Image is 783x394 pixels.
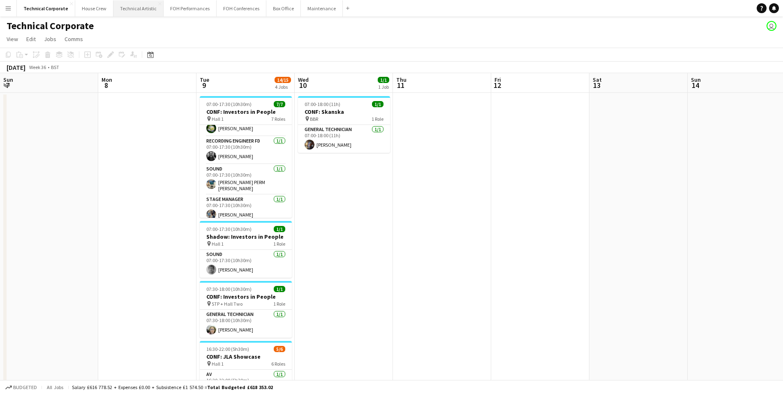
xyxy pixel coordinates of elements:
app-job-card: 07:00-17:30 (10h30m)7/7CONF: Investors in People Hall 17 Roles[PERSON_NAME] PERM [PERSON_NAME]Mic... [200,96,292,218]
span: 1 Role [273,241,285,247]
button: Technical Corporate [17,0,75,16]
h3: Shadow: Investors in People [200,233,292,240]
app-card-role: General Technician1/107:00-18:00 (11h)[PERSON_NAME] [298,125,390,153]
h3: CONF: JLA Showcase [200,353,292,360]
a: Edit [23,34,39,44]
span: Edit [26,35,36,43]
app-card-role: Recording Engineer FD1/107:00-17:30 (10h30m)[PERSON_NAME] [200,136,292,164]
app-user-avatar: Liveforce Admin [767,21,776,31]
span: 10 [297,81,309,90]
h3: CONF: Investors in People [200,108,292,115]
h1: Technical Corporate [7,20,94,32]
span: 6 Roles [271,361,285,367]
span: 8 [100,81,112,90]
span: Hall 1 [212,241,224,247]
button: FOH Conferences [217,0,266,16]
span: Mon [102,76,112,83]
span: 13 [591,81,602,90]
span: Wed [298,76,309,83]
span: 14/15 [275,77,291,83]
span: Sun [691,76,701,83]
span: Fri [494,76,501,83]
app-job-card: 07:30-18:00 (10h30m)1/1CONF: Investors in People STP + Hall Two1 RoleGeneral Technician1/107:30-1... [200,281,292,338]
span: 11 [395,81,407,90]
h3: CONF: Investors in People [200,293,292,300]
span: Hall 1 [212,361,224,367]
span: 07:30-18:00 (10h30m) [206,286,252,292]
span: View [7,35,18,43]
span: Comms [65,35,83,43]
div: 4 Jobs [275,84,291,90]
span: All jobs [45,384,65,390]
span: 1 Role [273,301,285,307]
span: Sun [3,76,13,83]
span: 07:00-17:30 (10h30m) [206,226,252,232]
span: 16:30-22:00 (5h30m) [206,346,249,352]
span: Sat [593,76,602,83]
span: Tue [200,76,209,83]
span: Jobs [44,35,56,43]
div: [DATE] [7,63,25,71]
button: Technical Artistic [113,0,164,16]
span: 1 Role [372,116,383,122]
button: Box Office [266,0,301,16]
a: View [3,34,21,44]
h3: CONF: Skanska [298,108,390,115]
span: 7 Roles [271,116,285,122]
app-job-card: 07:00-18:00 (11h)1/1CONF: Skanska BBR1 RoleGeneral Technician1/107:00-18:00 (11h)[PERSON_NAME] [298,96,390,153]
app-card-role: Stage Manager1/107:00-17:30 (10h30m)[PERSON_NAME] [200,195,292,223]
span: Thu [396,76,407,83]
span: Total Budgeted £618 353.02 [207,384,273,390]
span: 1/1 [274,286,285,292]
a: Comms [61,34,86,44]
button: Budgeted [4,383,38,392]
div: BST [51,64,59,70]
span: 1/1 [372,101,383,107]
span: Hall 1 [212,116,224,122]
button: FOH Performances [164,0,217,16]
div: 1 Job [378,84,389,90]
span: Budgeted [13,385,37,390]
button: Maintenance [301,0,343,16]
span: 1/1 [378,77,389,83]
div: Salary £616 778.52 + Expenses £0.00 + Subsistence £1 574.50 = [72,384,273,390]
span: 14 [690,81,701,90]
span: 07:00-17:30 (10h30m) [206,101,252,107]
button: House Crew [75,0,113,16]
app-card-role: General Technician1/107:30-18:00 (10h30m)[PERSON_NAME] [200,310,292,338]
a: Jobs [41,34,60,44]
span: 7 [2,81,13,90]
app-card-role: Sound1/107:00-17:30 (10h30m)[PERSON_NAME] PERM [PERSON_NAME] [200,164,292,195]
span: 07:00-18:00 (11h) [305,101,340,107]
span: BBR [310,116,318,122]
span: 1/1 [274,226,285,232]
app-job-card: 07:00-17:30 (10h30m)1/1Shadow: Investors in People Hall 11 RoleSound1/107:00-17:30 (10h30m)[PERSO... [200,221,292,278]
span: 9 [199,81,209,90]
span: 5/6 [274,346,285,352]
span: Week 36 [27,64,48,70]
app-card-role: Sound1/107:00-17:30 (10h30m)[PERSON_NAME] [200,250,292,278]
span: 7/7 [274,101,285,107]
span: STP + Hall Two [212,301,243,307]
span: 12 [493,81,501,90]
